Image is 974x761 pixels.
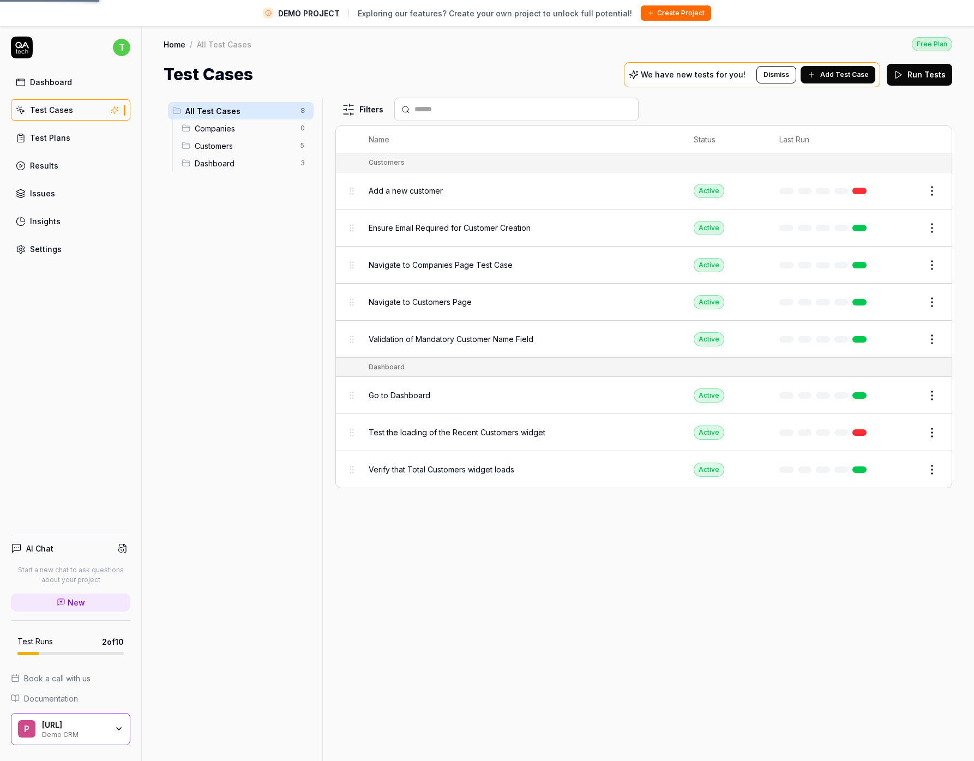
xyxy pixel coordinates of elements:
div: Drag to reorderDashboard3 [177,154,314,172]
span: Dashboard [195,158,294,169]
div: All Test Cases [197,39,251,50]
div: Dashboard [30,76,72,88]
tr: Validation of Mandatory Customer Name FieldActive [336,321,952,358]
a: Book a call with us [11,673,130,684]
div: Issues [30,188,55,199]
span: All Test Cases [185,105,294,117]
span: Exploring our features? Create your own project to unlock full potential! [358,8,632,19]
span: Verify that Total Customers widget loads [369,464,514,475]
tr: Add a new customerActive [336,172,952,209]
tr: Verify that Total Customers widget loadsActive [336,451,952,488]
span: DEMO PROJECT [278,8,340,19]
span: Documentation [24,693,78,704]
div: Settings [30,243,62,255]
div: Insights [30,215,61,227]
h5: Test Runs [17,637,53,646]
a: Insights [11,211,130,232]
span: 3 [296,157,309,170]
a: Home [164,39,185,50]
div: Demo CRM [42,729,107,738]
div: Active [694,295,724,309]
p: We have new tests for you! [641,71,745,79]
div: / [190,39,193,50]
a: Issues [11,183,130,204]
th: Last Run [768,126,882,153]
span: 5 [296,139,309,152]
div: Test Cases [30,104,73,116]
span: New [68,597,85,608]
span: Customers [195,140,294,152]
span: 0 [296,122,309,135]
a: Test Cases [11,99,130,121]
a: Settings [11,238,130,260]
th: Name [358,126,683,153]
a: Documentation [11,693,130,704]
div: Postdocs.ai [42,720,107,730]
span: Navigate to Customers Page [369,296,472,308]
a: Results [11,155,130,176]
div: Active [694,426,724,440]
button: t [113,37,130,58]
div: Active [694,184,724,198]
span: Validation of Mandatory Customer Name Field [369,333,533,345]
th: Status [683,126,768,153]
div: Active [694,463,724,477]
div: Drag to reorderCustomers5 [177,137,314,154]
span: 8 [296,104,309,117]
tr: Navigate to Customers PageActive [336,284,952,321]
button: Free Plan [912,37,952,51]
button: Create Project [641,5,711,21]
div: Customers [369,158,405,167]
h1: Test Cases [164,62,253,87]
span: Navigate to Companies Page Test Case [369,259,513,271]
button: Filters [335,99,390,121]
button: P[URL]Demo CRM [11,713,130,746]
span: Book a call with us [24,673,91,684]
div: Active [694,221,724,235]
div: Test Plans [30,132,70,143]
button: Add Test Case [801,66,875,83]
button: Run Tests [887,64,952,86]
span: Add a new customer [369,185,443,196]
span: 2 of 10 [102,636,124,648]
span: Add Test Case [820,70,869,80]
span: t [113,39,130,56]
button: Dismiss [756,66,796,83]
span: Test the loading of the Recent Customers widget [369,427,545,438]
div: Drag to reorderCompanies0 [177,119,314,137]
span: Go to Dashboard [369,390,430,401]
tr: Navigate to Companies Page Test CaseActive [336,247,952,284]
span: Ensure Email Required for Customer Creation [369,222,531,233]
span: P [18,720,35,738]
tr: Ensure Email Required for Customer CreationActive [336,209,952,247]
span: Companies [195,123,294,134]
a: New [11,594,130,612]
div: Results [30,160,58,171]
tr: Test the loading of the Recent Customers widgetActive [336,414,952,451]
tr: Go to DashboardActive [336,377,952,414]
a: Dashboard [11,71,130,93]
div: Active [694,388,724,403]
div: Active [694,258,724,272]
div: Dashboard [369,362,405,372]
p: Start a new chat to ask questions about your project [11,565,130,585]
a: Test Plans [11,127,130,148]
h4: AI Chat [26,543,53,554]
div: Active [694,332,724,346]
